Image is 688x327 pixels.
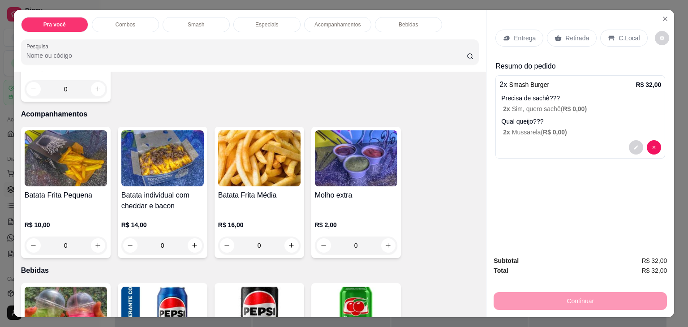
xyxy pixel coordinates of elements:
p: Especiais [255,21,278,28]
p: C.Local [619,34,640,43]
button: Close [658,12,672,26]
label: Pesquisa [26,43,52,50]
p: Smash [188,21,204,28]
p: R$ 10,00 [25,220,107,229]
span: Smash Burger [509,81,549,88]
h4: Batata Frita Média [218,190,301,201]
button: decrease-product-quantity [220,238,234,253]
button: increase-product-quantity [188,238,202,253]
p: R$ 2,00 [315,220,397,229]
p: R$ 14,00 [121,220,204,229]
img: product-image [315,130,397,186]
button: increase-product-quantity [91,238,105,253]
button: decrease-product-quantity [629,140,643,155]
button: decrease-product-quantity [655,31,669,45]
p: Precisa de sachê??? [501,94,661,103]
strong: Subtotal [494,257,519,264]
h4: Batata individual com cheddar e bacon [121,190,204,211]
img: product-image [121,130,204,186]
span: R$ 32,00 [641,266,667,275]
input: Pesquisa [26,51,467,60]
span: R$ 32,00 [641,256,667,266]
img: product-image [25,130,107,186]
p: Mussarela ( [503,128,661,137]
p: Bebidas [399,21,418,28]
button: decrease-product-quantity [647,140,661,155]
h4: Batata Frita Pequena [25,190,107,201]
button: decrease-product-quantity [26,238,41,253]
p: R$ 32,00 [636,80,661,89]
p: Combos [115,21,135,28]
p: Retirada [565,34,589,43]
span: R$ 0,00 ) [543,129,567,136]
span: R$ 0,00 ) [563,105,587,112]
span: 2 x [503,105,512,112]
p: Resumo do pedido [495,61,665,72]
p: Qual queijo??? [501,117,661,126]
p: Acompanhamentos [21,109,479,120]
strong: Total [494,267,508,274]
p: Sim, quero sachê ( [503,104,661,113]
img: product-image [218,130,301,186]
p: Bebidas [21,265,479,276]
h4: Molho extra [315,190,397,201]
p: Entrega [514,34,536,43]
button: increase-product-quantity [284,238,299,253]
p: 2 x [499,79,549,90]
p: R$ 16,00 [218,220,301,229]
span: 2 x [503,129,512,136]
p: Acompanhamentos [314,21,361,28]
button: decrease-product-quantity [123,238,138,253]
p: Pra você [43,21,66,28]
